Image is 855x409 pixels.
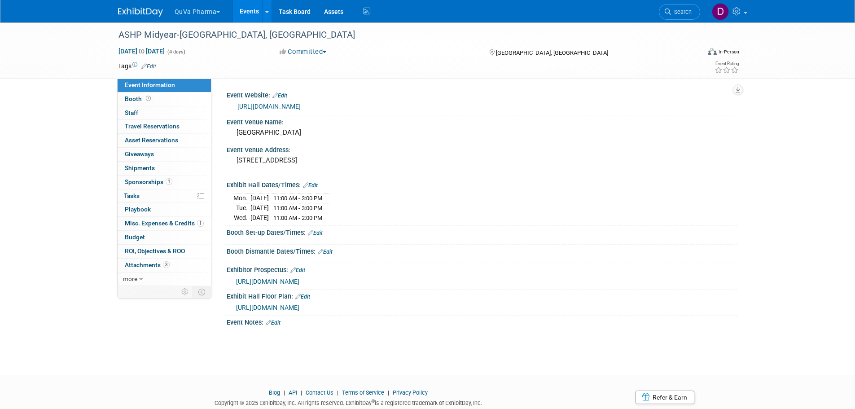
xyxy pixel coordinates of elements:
a: Blog [269,389,280,396]
a: Staff [118,106,211,120]
span: | [281,389,287,396]
img: Danielle Mitchell [712,3,729,20]
span: Event Information [125,81,175,88]
a: Playbook [118,203,211,216]
a: [URL][DOMAIN_NAME] [236,278,299,285]
a: Tasks [118,189,211,203]
a: Edit [272,92,287,99]
img: ExhibitDay [118,8,163,17]
a: Shipments [118,162,211,175]
a: Terms of Service [342,389,384,396]
a: Booth [118,92,211,106]
span: ROI, Objectives & ROO [125,247,185,255]
span: 1 [166,178,172,185]
span: Travel Reservations [125,123,180,130]
a: Edit [318,249,333,255]
td: Personalize Event Tab Strip [177,286,193,298]
div: Event Venue Address: [227,143,737,154]
button: Committed [276,47,330,57]
a: Search [659,4,700,20]
sup: ® [372,399,375,404]
div: Event Notes: [227,316,737,327]
td: [DATE] [250,194,269,203]
span: to [137,48,146,55]
span: Budget [125,233,145,241]
span: [DATE] [DATE] [118,47,165,55]
a: Refer & Earn [635,391,694,404]
span: Playbook [125,206,151,213]
a: Sponsorships1 [118,176,211,189]
div: Exhibitor Prospectus: [227,263,737,275]
span: Search [671,9,692,15]
a: Edit [308,230,323,236]
span: more [123,275,137,282]
span: Staff [125,109,138,116]
div: In-Person [718,48,739,55]
a: Asset Reservations [118,134,211,147]
div: Event Rating [715,62,739,66]
div: Event Website: [227,88,737,100]
span: 11:00 AM - 3:00 PM [273,195,322,202]
span: 1 [197,220,204,227]
div: Booth Dismantle Dates/Times: [227,245,737,256]
span: Tasks [124,192,140,199]
a: API [289,389,297,396]
td: Tags [118,62,156,70]
span: Shipments [125,164,155,172]
td: Mon. [233,194,250,203]
span: 11:00 AM - 2:00 PM [273,215,322,221]
a: Contact Us [306,389,333,396]
td: Tue. [233,203,250,213]
span: Misc. Expenses & Credits [125,220,204,227]
a: ROI, Objectives & ROO [118,245,211,258]
td: Toggle Event Tabs [193,286,211,298]
pre: [STREET_ADDRESS] [237,156,430,164]
span: [GEOGRAPHIC_DATA], [GEOGRAPHIC_DATA] [496,49,608,56]
a: Edit [295,294,310,300]
span: Booth not reserved yet [144,95,153,102]
span: Asset Reservations [125,136,178,144]
span: | [298,389,304,396]
div: ASHP Midyear-[GEOGRAPHIC_DATA], [GEOGRAPHIC_DATA] [115,27,687,43]
span: (4 days) [167,49,185,55]
a: Privacy Policy [393,389,428,396]
a: [URL][DOMAIN_NAME] [236,304,299,311]
div: Event Venue Name: [227,115,737,127]
td: [DATE] [250,203,269,213]
span: Booth [125,95,153,102]
img: Format-Inperson.png [708,48,717,55]
span: 3 [163,261,170,268]
a: [URL][DOMAIN_NAME] [237,103,301,110]
span: Sponsorships [125,178,172,185]
a: Event Information [118,79,211,92]
span: 11:00 AM - 3:00 PM [273,205,322,211]
span: | [335,389,341,396]
div: Booth Set-up Dates/Times: [227,226,737,237]
td: Wed. [233,213,250,222]
a: more [118,273,211,286]
span: Attachments [125,261,170,268]
a: Travel Reservations [118,120,211,133]
a: Edit [303,182,318,189]
a: Edit [266,320,281,326]
a: Attachments3 [118,259,211,272]
div: Exhibit Hall Dates/Times: [227,178,737,190]
a: Budget [118,231,211,244]
div: Copyright © 2025 ExhibitDay, Inc. All rights reserved. ExhibitDay is a registered trademark of Ex... [118,397,579,407]
div: Exhibit Hall Floor Plan: [227,290,737,301]
div: [GEOGRAPHIC_DATA] [233,126,731,140]
span: Giveaways [125,150,154,158]
a: Misc. Expenses & Credits1 [118,217,211,230]
div: Event Format [647,47,740,60]
a: Edit [141,63,156,70]
a: Edit [290,267,305,273]
a: Giveaways [118,148,211,161]
span: | [386,389,391,396]
td: [DATE] [250,213,269,222]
